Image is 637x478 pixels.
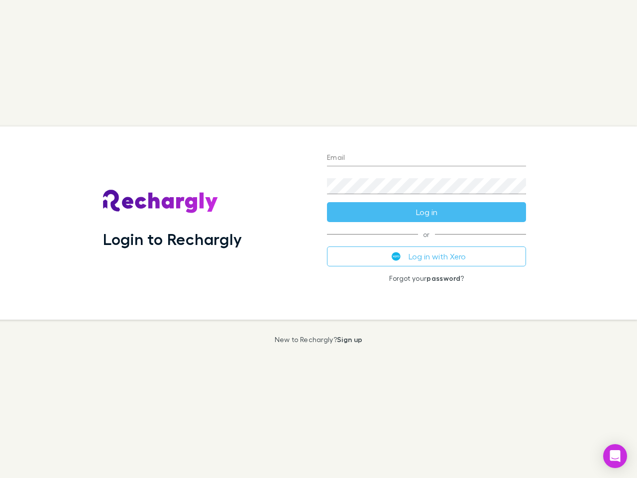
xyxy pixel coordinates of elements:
img: Xero's logo [392,252,401,261]
div: Open Intercom Messenger [603,444,627,468]
p: New to Rechargly? [275,336,363,344]
button: Log in with Xero [327,246,526,266]
h1: Login to Rechargly [103,230,242,248]
a: Sign up [337,335,362,344]
p: Forgot your ? [327,274,526,282]
a: password [426,274,460,282]
img: Rechargly's Logo [103,190,218,214]
button: Log in [327,202,526,222]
